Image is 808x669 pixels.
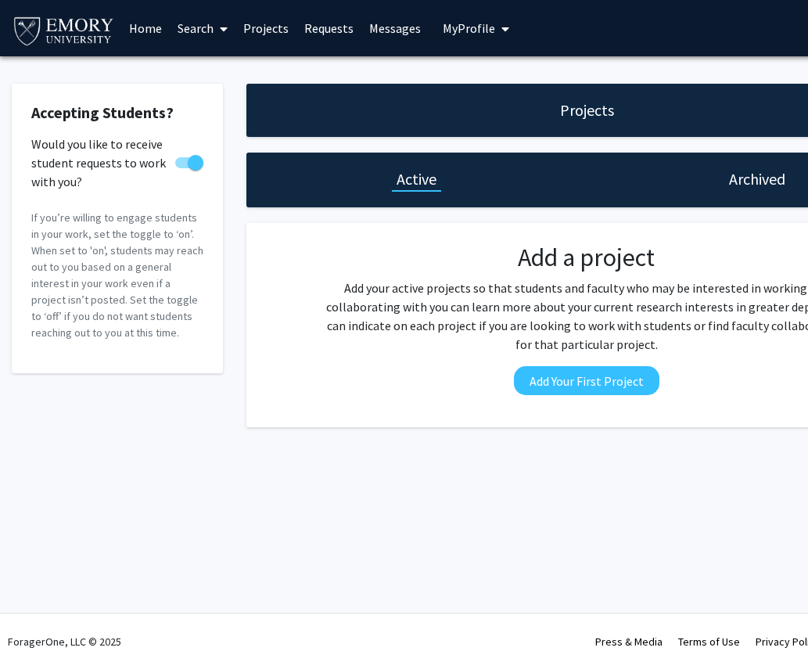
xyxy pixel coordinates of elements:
[12,599,66,657] iframe: Chat
[560,99,614,121] h1: Projects
[296,1,361,56] a: Requests
[443,20,495,36] span: My Profile
[514,366,659,395] button: Add Your First Project
[170,1,235,56] a: Search
[235,1,296,56] a: Projects
[595,635,663,649] a: Press & Media
[31,135,169,191] span: Would you like to receive student requests to work with you?
[8,614,121,669] div: ForagerOne, LLC © 2025
[12,13,116,48] img: Emory University Logo
[729,168,785,190] h1: Archived
[397,168,436,190] h1: Active
[678,635,740,649] a: Terms of Use
[31,210,203,341] p: If you’re willing to engage students in your work, set the toggle to ‘on’. When set to 'on', stud...
[121,1,170,56] a: Home
[361,1,429,56] a: Messages
[31,103,203,122] h2: Accepting Students?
